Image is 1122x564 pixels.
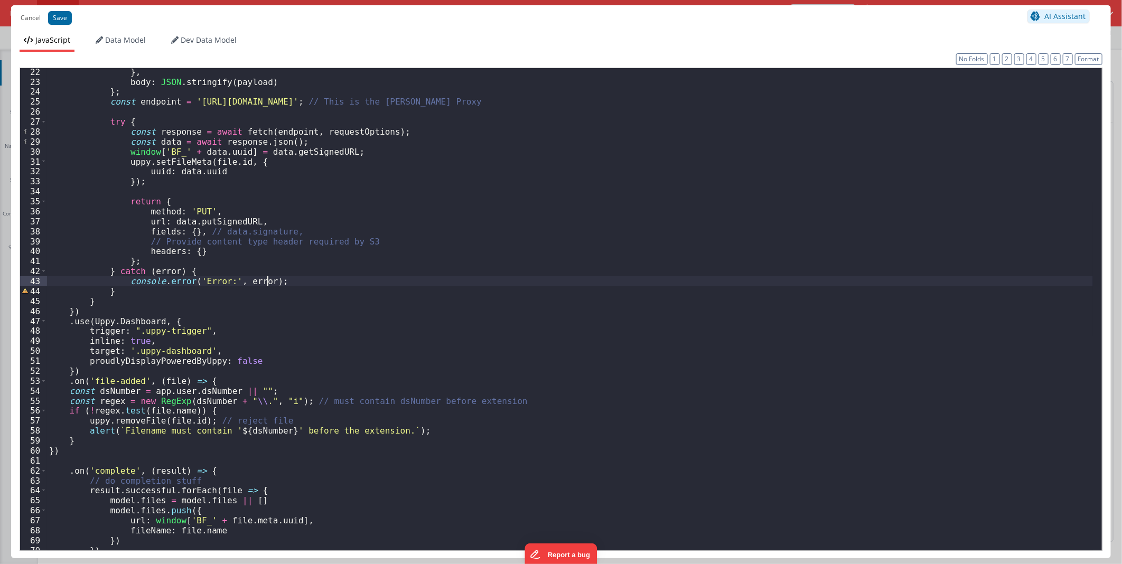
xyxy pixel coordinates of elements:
[20,476,47,486] div: 63
[15,11,46,25] button: Cancel
[20,436,47,446] div: 59
[20,286,47,296] div: 44
[20,176,47,186] div: 33
[20,366,47,376] div: 52
[956,53,988,65] button: No Folds
[20,127,47,137] div: 28
[20,386,47,396] div: 54
[20,495,47,505] div: 65
[20,276,47,286] div: 43
[20,206,47,217] div: 36
[20,446,47,456] div: 60
[20,87,47,97] div: 24
[20,356,47,366] div: 51
[20,316,47,326] div: 47
[1026,53,1036,65] button: 4
[1002,53,1012,65] button: 2
[1045,11,1086,21] span: AI Assistant
[20,137,47,147] div: 29
[20,525,47,535] div: 68
[20,246,47,256] div: 40
[20,456,47,466] div: 61
[20,376,47,386] div: 53
[105,35,146,45] span: Data Model
[1075,53,1102,65] button: Format
[990,53,1000,65] button: 1
[48,11,72,25] button: Save
[20,326,47,336] div: 48
[20,97,47,107] div: 25
[20,346,47,356] div: 50
[1014,53,1024,65] button: 3
[20,166,47,176] div: 32
[20,67,47,77] div: 22
[20,266,47,276] div: 42
[181,35,237,45] span: Dev Data Model
[20,147,47,157] div: 30
[20,466,47,476] div: 62
[1027,10,1090,23] button: AI Assistant
[20,237,47,247] div: 39
[20,196,47,206] div: 35
[20,117,47,127] div: 27
[1051,53,1061,65] button: 6
[20,227,47,237] div: 38
[20,505,47,515] div: 66
[20,107,47,117] div: 26
[20,157,47,167] div: 31
[35,35,70,45] span: JavaScript
[20,186,47,196] div: 34
[20,416,47,426] div: 57
[20,256,47,266] div: 41
[20,77,47,87] div: 23
[1039,53,1049,65] button: 5
[20,546,47,556] div: 70
[20,336,47,346] div: 49
[20,296,47,306] div: 45
[20,535,47,546] div: 69
[20,406,47,416] div: 56
[20,217,47,227] div: 37
[20,426,47,436] div: 58
[1063,53,1073,65] button: 7
[20,485,47,495] div: 64
[20,515,47,525] div: 67
[20,306,47,316] div: 46
[20,396,47,406] div: 55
